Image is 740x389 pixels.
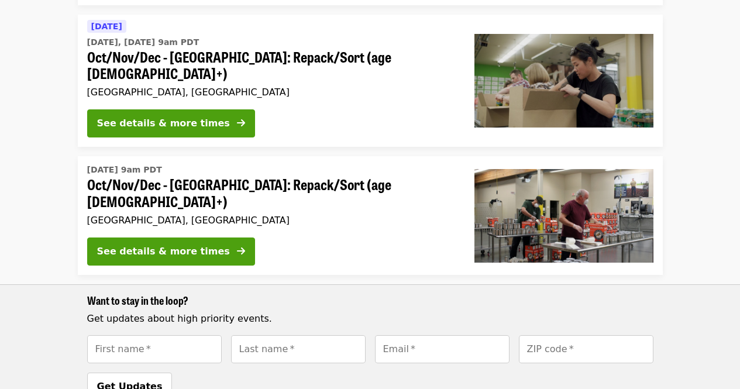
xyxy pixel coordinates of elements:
[474,34,653,128] img: Oct/Nov/Dec - Portland: Repack/Sort (age 8+) organized by Oregon Food Bank
[78,156,663,275] a: See details for "Oct/Nov/Dec - Portland: Repack/Sort (age 16+)"
[97,116,230,130] div: See details & more times
[87,335,222,363] input: [object Object]
[519,335,653,363] input: [object Object]
[237,246,245,257] i: arrow-right icon
[87,36,199,49] time: [DATE], [DATE] 9am PDT
[87,176,456,210] span: Oct/Nov/Dec - [GEOGRAPHIC_DATA]: Repack/Sort (age [DEMOGRAPHIC_DATA]+)
[87,164,162,176] time: [DATE] 9am PDT
[87,87,456,98] div: [GEOGRAPHIC_DATA], [GEOGRAPHIC_DATA]
[87,215,456,226] div: [GEOGRAPHIC_DATA], [GEOGRAPHIC_DATA]
[87,49,456,82] span: Oct/Nov/Dec - [GEOGRAPHIC_DATA]: Repack/Sort (age [DEMOGRAPHIC_DATA]+)
[97,245,230,259] div: See details & more times
[474,169,653,263] img: Oct/Nov/Dec - Portland: Repack/Sort (age 16+) organized by Oregon Food Bank
[87,237,255,266] button: See details & more times
[231,335,366,363] input: [object Object]
[87,109,255,137] button: See details & more times
[78,15,663,147] a: See details for "Oct/Nov/Dec - Portland: Repack/Sort (age 8+)"
[87,313,272,324] span: Get updates about high priority events.
[87,292,188,308] span: Want to stay in the loop?
[375,335,510,363] input: [object Object]
[91,22,122,31] span: [DATE]
[237,118,245,129] i: arrow-right icon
